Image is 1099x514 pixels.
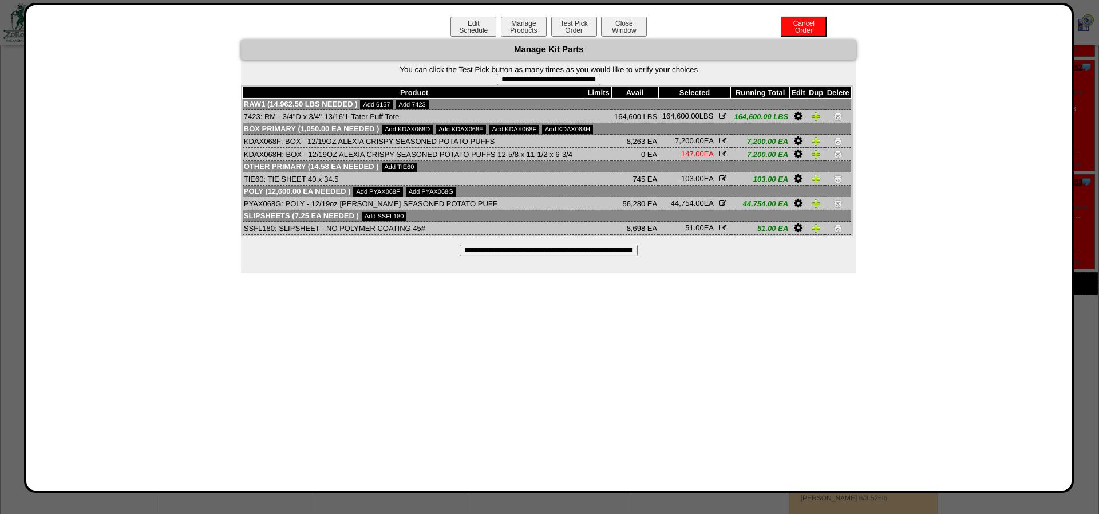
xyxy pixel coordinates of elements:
[360,100,393,109] a: Add 6157
[671,199,704,207] span: 44,754.00
[362,212,407,221] a: Add SSFL180
[396,100,429,109] a: Add 7423
[382,163,417,172] a: Add TIE60
[833,112,843,121] img: Delete Item
[675,136,713,145] span: EA
[833,199,843,208] img: Delete Item
[243,161,851,172] td: Other Primary (14.58 EA needed )
[243,123,851,135] td: Box Primary (1,050.00 EA needed )
[243,222,586,235] td: SSFL180: SLIPSHEET - NO POLYMER COATING 45#
[671,199,713,207] span: EA
[243,186,851,197] td: Poly (12,600.00 EA needed )
[243,87,586,99] th: Product
[406,187,456,197] a: Add PYAX068G
[243,148,586,161] td: KDAX068H: BOX - 12/19OZ ALEXIA CRISPY SEASONED POTATO PUFFS 12-5/8 x 11-1/2 x 6-3/4
[781,17,827,37] button: CancelOrder
[450,17,496,37] button: EditSchedule
[833,136,843,146] img: Delete Item
[685,223,704,232] span: 51.00
[243,172,586,186] td: TIE60: TIE SHEET 40 x 34.5
[812,112,821,121] img: Duplicate Item
[601,17,647,37] button: CloseWindow
[812,136,821,146] img: Duplicate Item
[662,112,714,120] span: LBS
[731,87,789,99] th: Running Total
[812,199,821,208] img: Duplicate Item
[600,26,648,34] a: CloseWindow
[611,110,658,123] td: 164,600 LBS
[662,112,699,120] span: 164,600.00
[243,197,586,210] td: PYAX068G: POLY - 12/19oz [PERSON_NAME] SEASONED POTATO PUFF
[825,87,851,99] th: Delete
[833,150,843,159] img: Delete Item
[812,150,821,159] img: Duplicate Item
[382,125,433,134] a: Add KDAX068D
[812,174,821,183] img: Duplicate Item
[681,150,704,158] span: 147.00
[658,87,731,99] th: Selected
[681,150,713,158] span: EA
[586,87,611,99] th: Limits
[731,110,789,123] td: 164,600.00 LBS
[731,222,789,235] td: 51.00 EA
[833,174,843,183] img: Delete Item
[353,187,402,197] a: Add PYAX068F
[681,174,713,183] span: EA
[243,110,586,123] td: 7423: RM - 3/4"D x 3/4"-13/16"L Tater Puff Tote
[681,174,704,183] span: 103.00
[833,223,843,233] img: Delete Item
[731,197,789,210] td: 44,754.00 EA
[241,40,856,60] div: Manage Kit Parts
[243,99,851,110] td: Raw1 (14,962.50 LBS needed )
[611,148,658,161] td: 0 EA
[542,125,593,134] a: Add KDAX068H
[241,65,856,85] form: You can click the Test Pick button as many times as you would like to verify your choices
[812,223,821,233] img: Duplicate Item
[611,135,658,148] td: 8,263 EA
[675,136,704,145] span: 7,200.00
[243,135,586,148] td: KDAX068F: BOX - 12/19OZ ALEXIA CRISPY SEASONED POTATO PUFFS
[685,223,713,232] span: EA
[611,197,658,210] td: 56,280 EA
[789,87,807,99] th: Edit
[501,17,547,37] button: ManageProducts
[436,125,486,134] a: Add KDAX068E
[611,172,658,186] td: 745 EA
[807,87,825,99] th: Dup
[489,125,539,134] a: Add KDAX068F
[551,17,597,37] button: Test PickOrder
[731,135,789,148] td: 7,200.00 EA
[243,210,851,222] td: Slipsheets (7.25 EA needed )
[731,172,789,186] td: 103.00 EA
[611,222,658,235] td: 8,698 EA
[611,87,658,99] th: Avail
[731,148,789,161] td: 7,200.00 EA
